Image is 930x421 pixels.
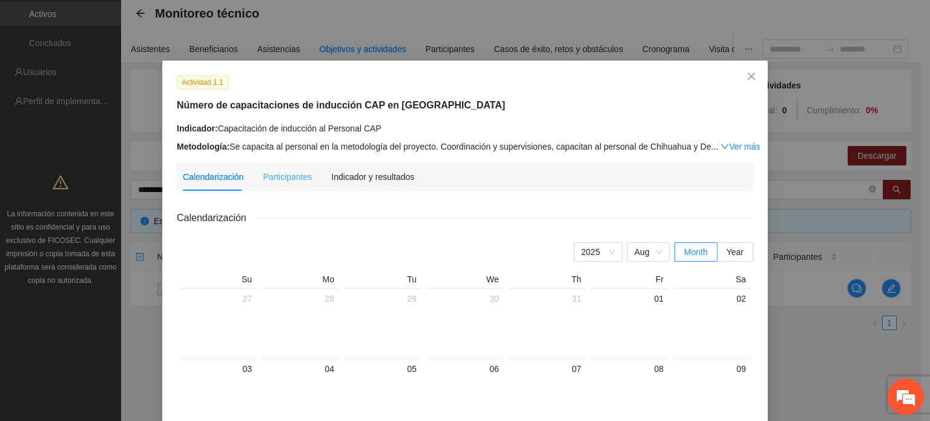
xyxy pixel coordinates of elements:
div: 31 [513,291,581,306]
span: down [721,142,729,151]
strong: Indicador: [177,124,218,133]
div: 28 [266,291,334,306]
div: 01 [596,291,664,306]
div: 07 [513,362,581,376]
div: Indicador y resultados [331,170,414,184]
th: Tu [341,274,424,288]
div: Minimizar ventana de chat en vivo [199,6,228,35]
span: close [747,71,756,81]
strong: Metodología: [177,142,229,151]
span: Actividad 1.1 [177,76,228,89]
div: Se capacita al personal en la metodología del proyecto. Coordinación y supervisiones, capacitan a... [177,140,753,153]
td: 2025-08-02 [671,288,753,358]
div: Chatee con nosotros ahora [63,62,203,78]
th: Th [506,274,589,288]
span: Year [727,247,744,257]
div: 30 [431,291,499,306]
div: 09 [678,362,746,376]
div: 08 [596,362,664,376]
div: 06 [431,362,499,376]
h5: Número de capacitaciones de inducción CAP en [GEOGRAPHIC_DATA] [177,98,753,113]
div: 02 [678,291,746,306]
td: 2025-07-27 [177,288,259,358]
div: Participantes [263,170,312,184]
td: 2025-07-29 [341,288,424,358]
th: Sa [671,274,753,288]
td: 2025-07-28 [259,288,341,358]
span: Aug [635,243,662,261]
td: 2025-07-31 [506,288,589,358]
th: Su [177,274,259,288]
th: Mo [259,274,341,288]
span: Month [684,247,708,257]
div: 05 [349,362,417,376]
span: 2025 [581,243,615,261]
th: We [424,274,506,288]
div: 29 [349,291,417,306]
span: Calendarización [177,210,256,225]
span: Estamos en línea. [70,140,167,262]
td: 2025-08-01 [589,288,671,358]
a: Expand [721,142,760,151]
div: 27 [184,291,252,306]
textarea: Escriba su mensaje y pulse “Intro” [6,287,231,330]
div: 03 [184,362,252,376]
div: Calendarización [183,170,243,184]
th: Fr [589,274,671,288]
div: 04 [266,362,334,376]
span: ... [711,142,719,151]
div: Capacitación de inducción al Personal CAP [177,122,753,135]
td: 2025-07-30 [424,288,506,358]
button: Close [735,61,768,93]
